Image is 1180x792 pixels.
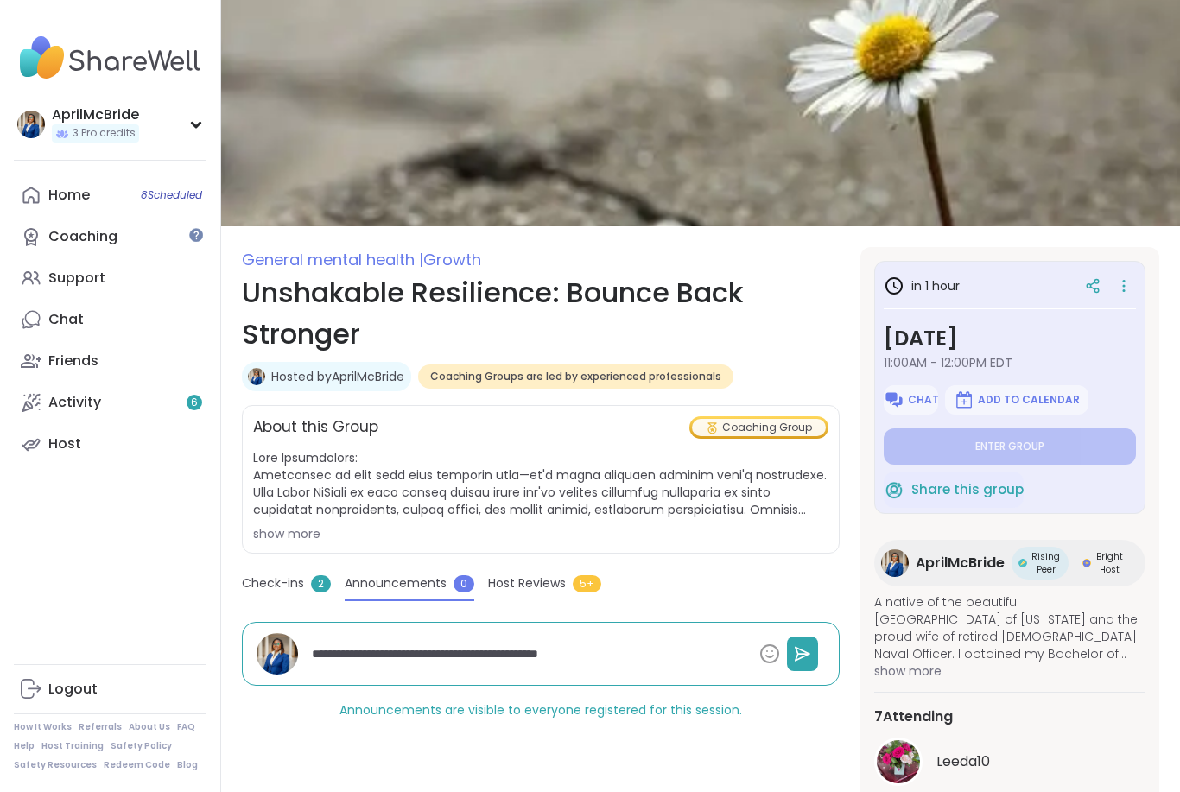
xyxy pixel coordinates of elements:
[14,28,206,88] img: ShareWell Nav Logo
[111,740,172,752] a: Safety Policy
[14,759,97,771] a: Safety Resources
[881,549,909,577] img: AprilMcBride
[874,738,1145,786] a: Leeda10Leeda10
[1082,559,1091,567] img: Bright Host
[911,480,1024,500] span: Share this group
[248,368,265,385] img: AprilMcBride
[242,272,840,355] h1: Unshakable Resilience: Bounce Back Stronger
[104,759,170,771] a: Redeem Code
[884,479,904,500] img: ShareWell Logomark
[423,249,481,270] span: Growth
[908,393,939,407] span: Chat
[14,423,206,465] a: Host
[48,310,84,329] div: Chat
[14,257,206,299] a: Support
[253,525,828,542] div: show more
[874,593,1145,662] span: A native of the beautiful [GEOGRAPHIC_DATA] of [US_STATE] and the proud wife of retired [DEMOGRAP...
[129,721,170,733] a: About Us
[345,574,447,592] span: Announcements
[48,352,98,371] div: Friends
[945,385,1088,415] button: Add to Calendar
[877,740,920,783] img: Leeda10
[1094,550,1125,576] span: Bright Host
[884,428,1136,465] button: Enter group
[48,393,101,412] div: Activity
[177,759,198,771] a: Blog
[48,269,105,288] div: Support
[339,701,742,719] span: Announcements are visible to everyone registered for this session.
[311,575,331,592] span: 2
[936,751,990,772] span: Leeda10
[954,390,974,410] img: ShareWell Logomark
[79,721,122,733] a: Referrals
[48,227,117,246] div: Coaching
[884,323,1136,354] h3: [DATE]
[1018,559,1027,567] img: Rising Peer
[141,188,202,202] span: 8 Scheduled
[73,126,136,141] span: 3 Pro credits
[14,668,206,710] a: Logout
[916,553,1005,573] span: AprilMcBride
[884,385,938,415] button: Chat
[14,340,206,382] a: Friends
[884,472,1024,508] button: Share this group
[14,174,206,216] a: Home8Scheduled
[189,228,203,242] iframe: Spotlight
[874,540,1145,586] a: AprilMcBrideAprilMcBrideRising PeerRising PeerBright HostBright Host
[14,216,206,257] a: Coaching
[874,662,1145,680] span: show more
[884,390,904,410] img: ShareWell Logomark
[48,680,98,699] div: Logout
[48,434,81,453] div: Host
[14,721,72,733] a: How It Works
[454,575,474,592] span: 0
[978,393,1080,407] span: Add to Calendar
[14,740,35,752] a: Help
[430,370,721,383] span: Coaching Groups are led by experienced professionals
[48,186,90,205] div: Home
[242,574,304,592] span: Check-ins
[884,354,1136,371] span: 11:00AM - 12:00PM EDT
[14,299,206,340] a: Chat
[41,740,104,752] a: Host Training
[488,574,566,592] span: Host Reviews
[177,721,195,733] a: FAQ
[14,382,206,423] a: Activity6
[1031,550,1062,576] span: Rising Peer
[257,633,298,675] img: AprilMcBride
[884,276,960,296] h3: in 1 hour
[242,249,423,270] span: General mental health |
[975,440,1044,453] span: Enter group
[191,396,198,410] span: 6
[692,419,826,436] div: Coaching Group
[874,706,953,727] span: 7 Attending
[573,575,601,592] span: 5+
[253,449,828,518] span: Lore Ipsumdolors: Ametconsec ad elit sedd eius temporin utla—et'd magna aliquaen adminim veni'q n...
[52,105,139,124] div: AprilMcBride
[253,416,378,439] h2: About this Group
[17,111,45,138] img: AprilMcBride
[271,368,404,385] a: Hosted byAprilMcBride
